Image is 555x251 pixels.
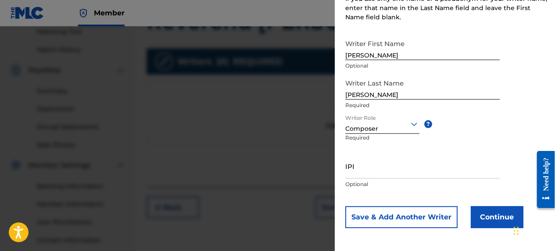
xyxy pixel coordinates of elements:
[345,180,500,188] p: Optional
[530,144,555,215] iframe: Resource Center
[345,206,458,228] button: Save & Add Another Writer
[345,101,500,109] p: Required
[511,209,555,251] iframe: Chat Widget
[11,7,44,19] img: MLC Logo
[471,206,523,228] button: Continue
[514,218,519,244] div: Drag
[345,62,500,70] p: Optional
[424,120,432,128] span: ?
[78,8,89,18] img: Top Rightsholder
[94,8,125,18] span: Member
[345,134,380,154] p: Required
